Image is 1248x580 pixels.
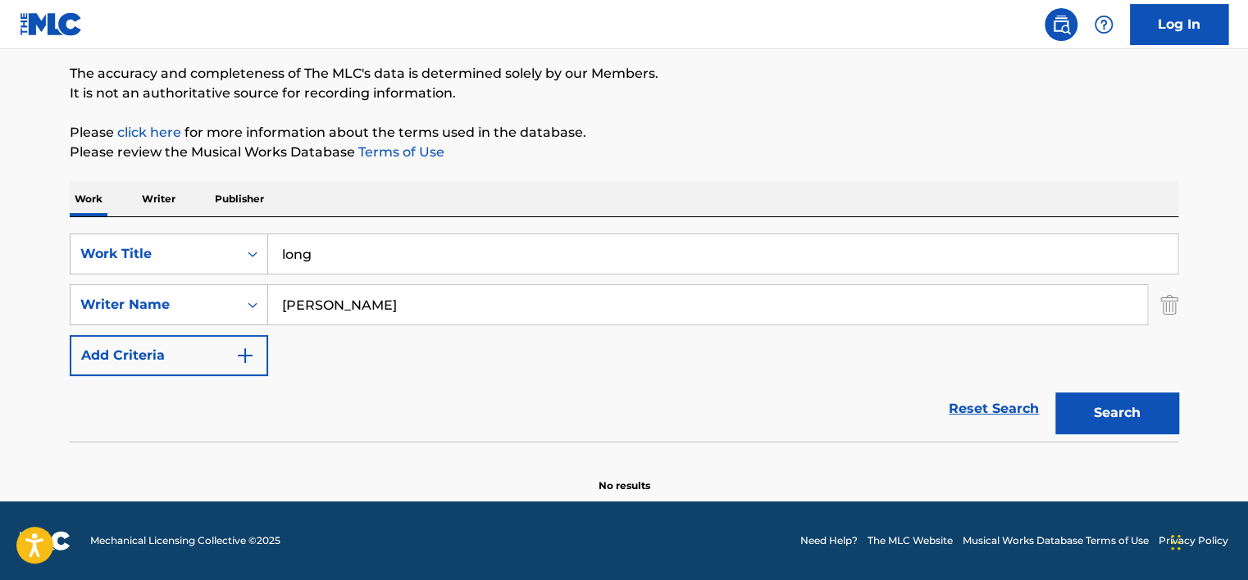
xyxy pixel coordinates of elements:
a: Log In [1130,4,1228,45]
p: Work [70,182,107,216]
span: Mechanical Licensing Collective © 2025 [90,533,280,548]
div: Writer Name [80,295,228,315]
a: The MLC Website [868,533,953,548]
img: MLC Logo [20,12,83,36]
div: Work Title [80,244,228,264]
p: Please review the Musical Works Database [70,143,1178,162]
div: টেনে আনুন [1171,518,1181,567]
img: 9d2ae6d4665cec9f34b9.svg [235,346,255,365]
img: search [1051,15,1071,34]
a: Musical Works Database Terms of Use [963,533,1149,548]
p: Please for more information about the terms used in the database. [70,123,1178,143]
img: Delete Criterion [1160,284,1178,325]
p: Writer [137,182,180,216]
div: চ্যাট উইজেট [1166,501,1248,580]
div: Help [1087,8,1120,41]
button: Add Criteria [70,335,268,376]
p: Publisher [210,182,269,216]
iframe: Chat Widget [1166,501,1248,580]
p: It is not an authoritative source for recording information. [70,84,1178,103]
a: Public Search [1045,8,1077,41]
a: Reset Search [941,391,1047,427]
img: logo [20,531,71,551]
a: click here [117,125,181,140]
button: Search [1055,392,1178,433]
a: Need Help? [800,533,858,548]
a: Terms of Use [355,144,444,160]
form: Search Form [70,233,1178,442]
p: No results [599,459,650,493]
a: Privacy Policy [1159,533,1228,548]
p: The accuracy and completeness of The MLC's data is determined solely by our Members. [70,64,1178,84]
img: help [1094,15,1114,34]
